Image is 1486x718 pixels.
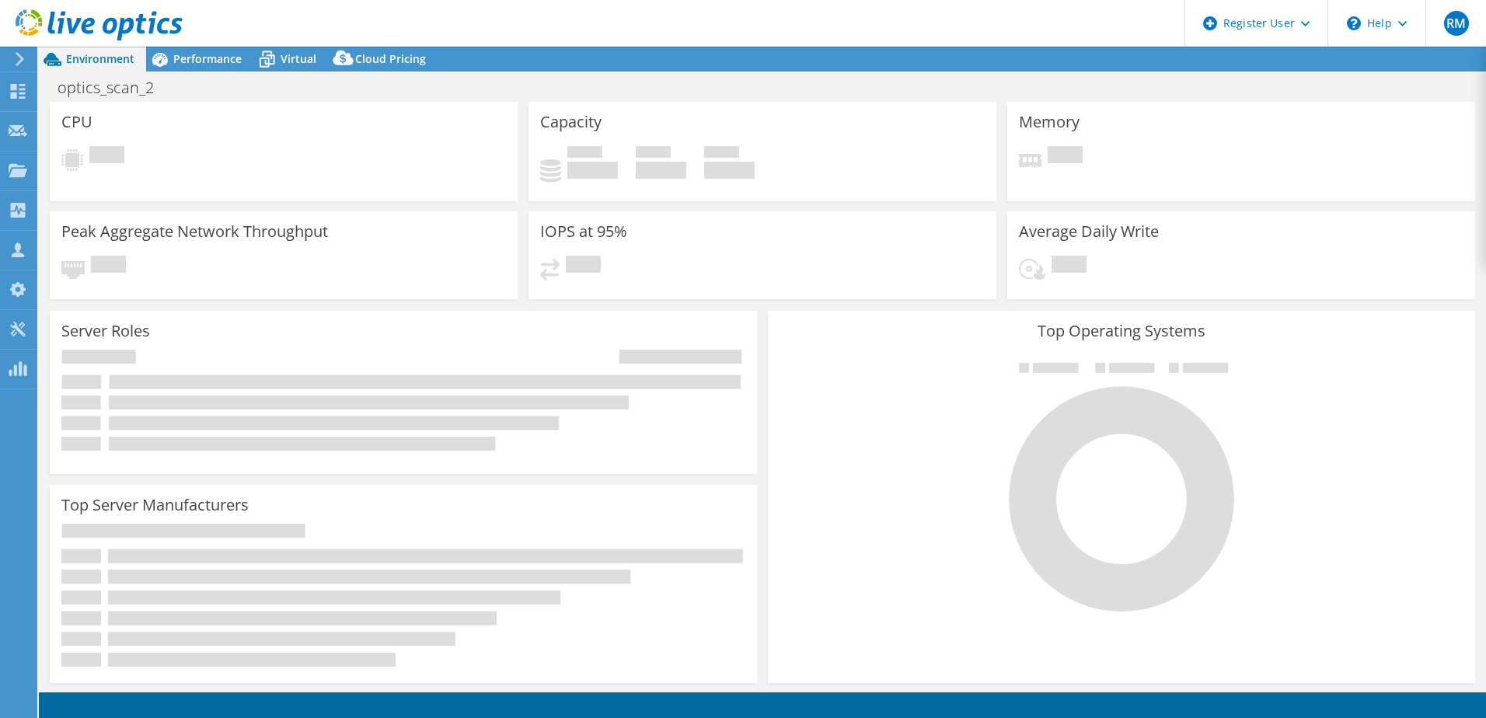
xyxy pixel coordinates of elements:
[540,223,627,240] h3: IOPS at 95%
[1347,16,1361,30] svg: \n
[704,146,739,162] span: Total
[91,256,126,277] span: Pending
[1052,256,1087,277] span: Pending
[61,113,92,131] h3: CPU
[1019,223,1159,240] h3: Average Daily Write
[704,162,755,179] h4: 0 GiB
[1048,146,1083,167] span: Pending
[61,223,328,240] h3: Peak Aggregate Network Throughput
[636,162,686,179] h4: 0 GiB
[173,51,242,66] span: Performance
[567,146,602,162] span: Used
[780,322,1463,340] h3: Top Operating Systems
[61,497,249,514] h3: Top Server Manufacturers
[566,256,601,277] span: Pending
[51,79,178,96] h1: optics_scan_2
[281,51,316,66] span: Virtual
[1444,11,1469,36] span: RM
[540,113,602,131] h3: Capacity
[567,162,618,179] h4: 0 GiB
[61,322,150,340] h3: Server Roles
[355,51,426,66] span: Cloud Pricing
[636,146,671,162] span: Free
[1019,113,1080,131] h3: Memory
[66,51,134,66] span: Environment
[89,146,124,167] span: Pending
